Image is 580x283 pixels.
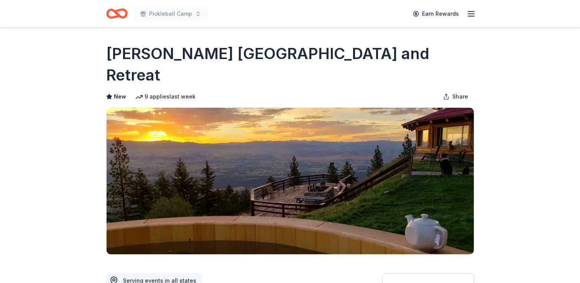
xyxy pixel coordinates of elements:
[437,89,474,104] button: Share
[107,108,474,254] img: Image for Downing Mountain Lodge and Retreat
[134,6,207,21] button: Pickleball Camp
[135,92,196,101] div: 9 applies last week
[452,92,468,101] span: Share
[408,7,463,21] a: Earn Rewards
[106,5,128,23] a: Home
[106,43,474,86] h1: [PERSON_NAME] [GEOGRAPHIC_DATA] and Retreat
[114,92,126,101] span: New
[149,9,192,18] span: Pickleball Camp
